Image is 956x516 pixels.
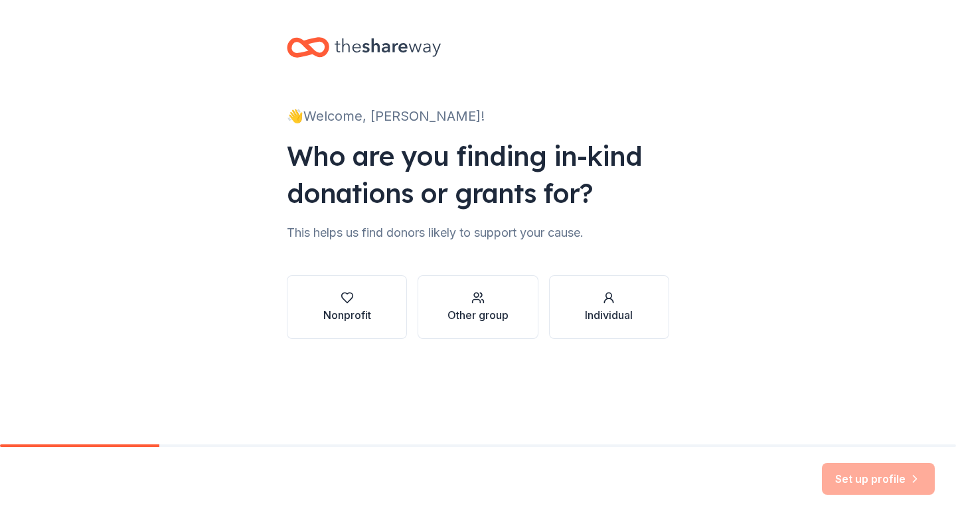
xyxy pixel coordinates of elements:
div: Nonprofit [323,307,371,323]
div: Who are you finding in-kind donations or grants for? [287,137,669,212]
button: Nonprofit [287,275,407,339]
div: Other group [447,307,509,323]
div: Individual [585,307,633,323]
div: 👋 Welcome, [PERSON_NAME]! [287,105,669,127]
div: This helps us find donors likely to support your cause. [287,222,669,243]
button: Other group [418,275,538,339]
button: Individual [549,275,669,339]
